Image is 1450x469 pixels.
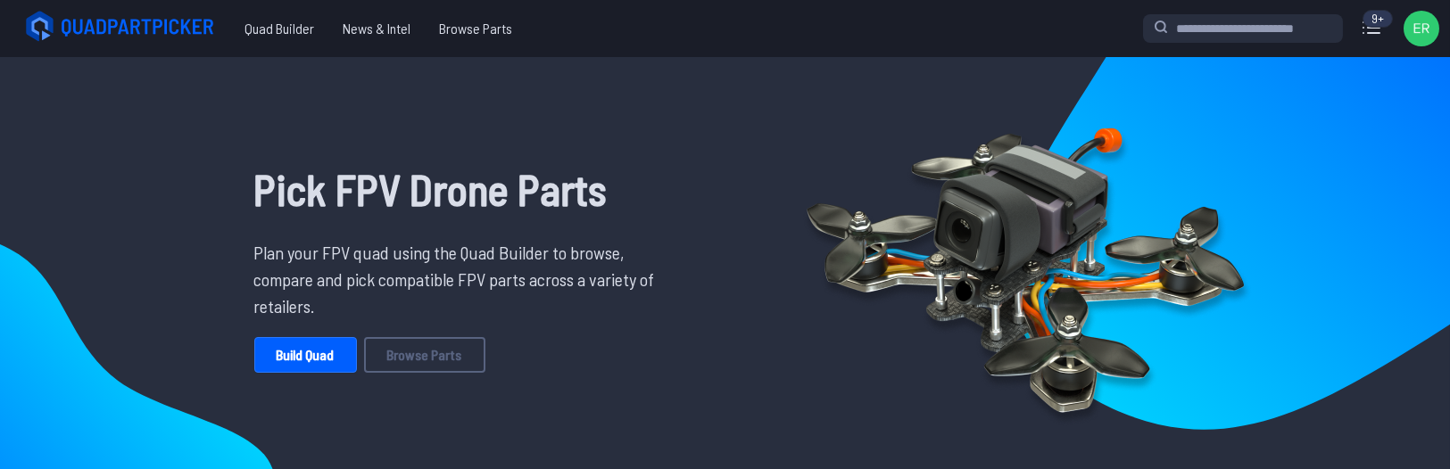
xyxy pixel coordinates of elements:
[254,157,668,221] h1: Pick FPV Drone Parts
[768,86,1282,443] img: Quadcopter
[364,337,485,373] a: Browse Parts
[425,11,526,46] a: Browse Parts
[328,11,425,46] a: News & Intel
[254,239,668,319] p: Plan your FPV quad using the Quad Builder to browse, compare and pick compatible FPV parts across...
[1404,11,1439,46] img: User
[1363,10,1393,28] div: 9+
[254,337,357,373] a: Build Quad
[230,11,328,46] a: Quad Builder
